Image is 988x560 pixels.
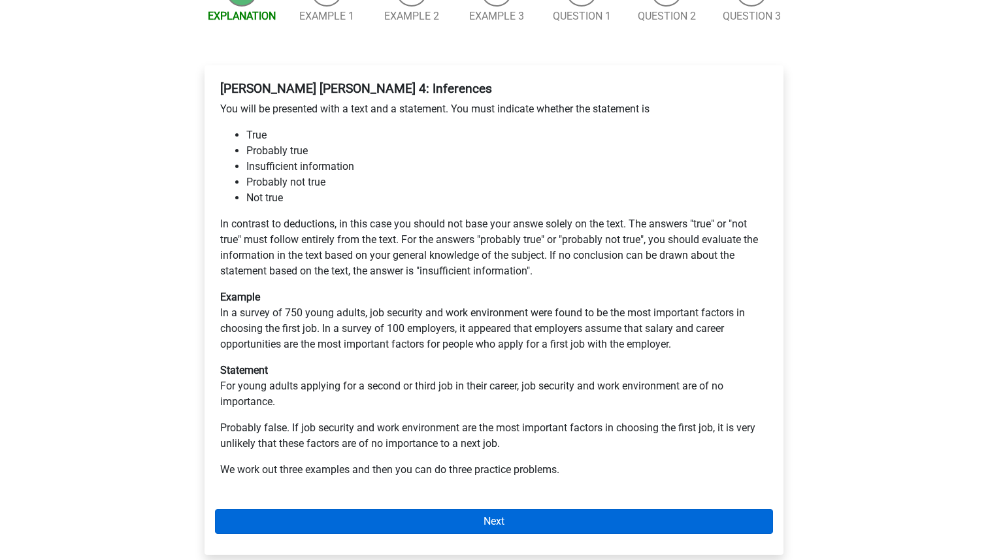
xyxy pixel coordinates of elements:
[220,216,768,279] p: In contrast to deductions, in this case you should not base your answe solely on the text. The an...
[220,363,768,410] p: For young adults applying for a second or third job in their career, job security and work enviro...
[208,10,276,22] a: Explanation
[220,289,768,352] p: In a survey of 750 young adults, job security and work environment were found to be the most impo...
[246,143,768,159] li: Probably true
[220,101,768,117] p: You will be presented with a text and a statement. You must indicate whether the statement is
[384,10,439,22] a: Example 2
[246,127,768,143] li: True
[220,364,268,376] b: Statement
[299,10,354,22] a: Example 1
[220,420,768,452] p: Probably false. If job security and work environment are the most important factors in choosing t...
[220,291,260,303] b: Example
[469,10,524,22] a: Example 3
[220,81,492,96] b: [PERSON_NAME] [PERSON_NAME] 4: Inferences
[215,509,773,534] a: Next
[246,159,768,174] li: Insufficient information
[246,174,768,190] li: Probably not true
[553,10,611,22] a: Question 1
[246,190,768,206] li: Not true
[638,10,696,22] a: Question 2
[220,462,768,478] p: We work out three examples and then you can do three practice problems.
[723,10,781,22] a: Question 3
